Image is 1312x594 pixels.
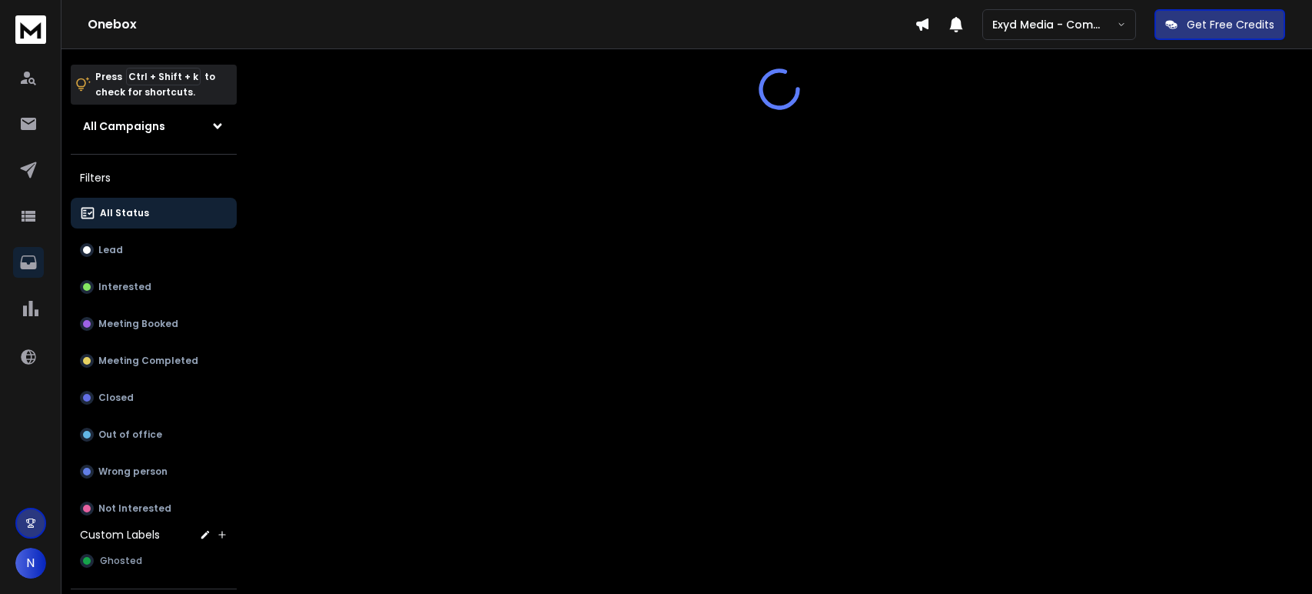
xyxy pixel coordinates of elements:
h3: Filters [71,167,237,189]
button: N [15,548,46,579]
p: All Status [100,207,149,219]
button: All Status [71,198,237,229]
p: Wrong person [98,466,168,478]
button: Not Interested [71,493,237,524]
p: Closed [98,392,134,404]
button: Out of office [71,419,237,450]
p: Not Interested [98,502,171,515]
p: Meeting Completed [98,355,198,367]
p: Interested [98,281,151,293]
button: Meeting Booked [71,309,237,339]
h3: Custom Labels [80,527,160,542]
h1: Onebox [88,15,915,34]
button: Ghosted [71,546,237,576]
span: Ghosted [100,555,142,567]
p: Press to check for shortcuts. [95,69,215,100]
span: Ctrl + Shift + k [126,68,201,85]
p: Meeting Booked [98,318,178,330]
button: Wrong person [71,456,237,487]
p: Exyd Media - Commercial Cleaning [992,17,1117,32]
button: Lead [71,235,237,265]
p: Lead [98,244,123,256]
button: Meeting Completed [71,345,237,376]
img: logo [15,15,46,44]
p: Get Free Credits [1187,17,1274,32]
p: Out of office [98,429,162,441]
button: All Campaigns [71,111,237,142]
h1: All Campaigns [83,118,165,134]
button: Get Free Credits [1154,9,1285,40]
button: Interested [71,272,237,302]
button: Closed [71,382,237,413]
